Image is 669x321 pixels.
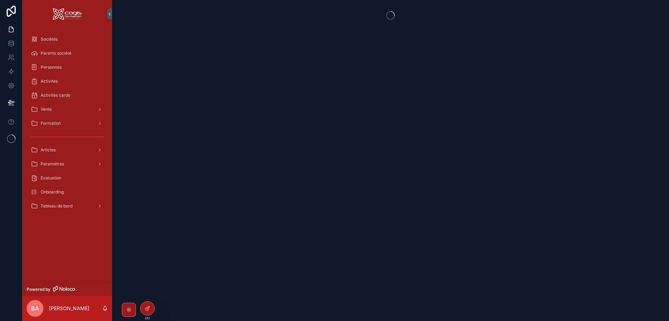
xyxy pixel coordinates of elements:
[27,144,108,156] a: Articles
[27,47,108,60] a: Parents société
[41,175,61,181] span: Evaluation
[22,283,112,296] a: Powered by
[41,189,64,195] span: Onboarding
[27,186,108,198] a: Onboarding
[31,304,39,313] span: BA
[41,107,52,112] span: Vente
[27,158,108,170] a: Paramètres
[27,75,108,88] a: Activités
[41,64,62,70] span: Personnes
[49,305,89,312] p: [PERSON_NAME]
[41,78,58,84] span: Activités
[27,287,50,292] span: Powered by
[27,172,108,184] a: Evaluation
[22,28,112,221] div: scrollable content
[27,200,108,212] a: Tableau de bord
[41,161,64,167] span: Paramètres
[41,50,71,56] span: Parents société
[41,36,58,42] span: Sociétés
[41,121,61,126] span: Formation
[27,33,108,46] a: Sociétés
[27,103,108,116] a: Vente
[41,203,73,209] span: Tableau de bord
[27,117,108,130] a: Formation
[53,8,82,20] img: App logo
[27,61,108,74] a: Personnes
[41,147,56,153] span: Articles
[41,93,70,98] span: Activités cards
[27,89,108,102] a: Activités cards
